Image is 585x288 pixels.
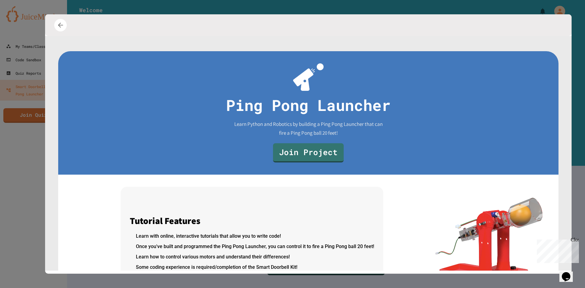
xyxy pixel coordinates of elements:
li: Some coding experience is required/completion of the Smart Doorbell Kit! [136,262,374,272]
div: Chat with us now!Close [2,2,42,39]
a: Join Project [273,143,344,162]
span: Learn Python and Robotics by building a Ping Pong Launcher that can fire a Ping Pong ball 20 feet! [232,120,385,137]
li: Learn how to control various motors and understand their differences! [136,252,374,262]
p: Tutorial Features [130,214,374,228]
iframe: chat widget [559,264,579,282]
h3: Ping Pong Launcher [94,94,522,117]
li: Learn with online, interactive tutorials that allow you to write code! [136,231,374,241]
li: Once you've built and programmed the Ping Pong Launcher, you can control it to fire a Ping Pong b... [136,242,374,251]
iframe: chat widget [534,237,579,263]
img: ppl-with-ball.png [293,63,324,91]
